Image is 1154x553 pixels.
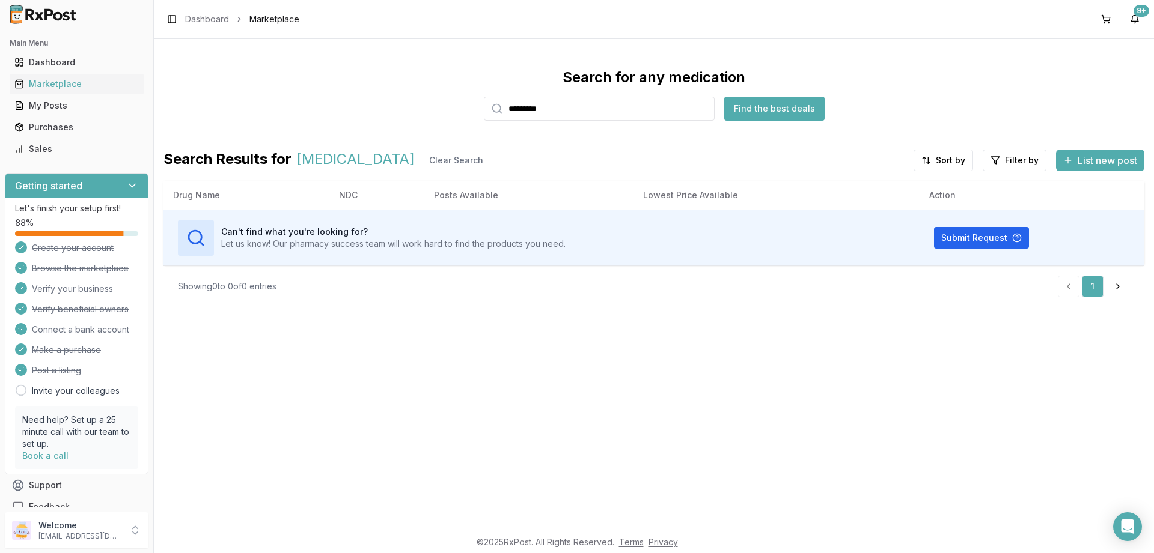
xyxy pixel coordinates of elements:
[10,38,144,48] h2: Main Menu
[5,74,148,94] button: Marketplace
[420,150,493,171] button: Clear Search
[15,178,82,193] h3: Getting started
[185,13,299,25] nav: breadcrumb
[10,73,144,95] a: Marketplace
[5,474,148,496] button: Support
[619,537,644,547] a: Terms
[38,519,122,531] p: Welcome
[22,450,69,461] a: Book a call
[1078,153,1137,168] span: List new post
[1082,276,1104,297] a: 1
[32,344,101,356] span: Make a purchase
[15,202,138,214] p: Let's finish your setup first!
[424,181,633,210] th: Posts Available
[221,238,566,250] p: Let us know! Our pharmacy success team will work hard to find the products you need.
[936,154,965,166] span: Sort by
[296,150,415,171] span: [MEDICAL_DATA]
[633,181,920,210] th: Lowest Price Available
[983,150,1046,171] button: Filter by
[14,100,139,112] div: My Posts
[32,262,129,274] span: Browse the marketplace
[649,537,678,547] a: Privacy
[10,138,144,160] a: Sales
[5,96,148,115] button: My Posts
[32,324,129,336] span: Connect a bank account
[10,52,144,73] a: Dashboard
[1058,276,1130,297] nav: pagination
[5,5,82,24] img: RxPost Logo
[1113,512,1142,541] div: Open Intercom Messenger
[1134,5,1149,17] div: 9+
[29,501,70,513] span: Feedback
[22,414,131,450] p: Need help? Set up a 25 minute call with our team to set up.
[14,78,139,90] div: Marketplace
[249,13,299,25] span: Marketplace
[563,68,745,87] div: Search for any medication
[185,13,229,25] a: Dashboard
[1125,10,1144,29] button: 9+
[221,226,566,238] h3: Can't find what you're looking for?
[1106,276,1130,297] a: Go to next page
[14,121,139,133] div: Purchases
[12,521,31,540] img: User avatar
[163,150,292,171] span: Search Results for
[32,283,113,295] span: Verify your business
[38,531,122,541] p: [EMAIL_ADDRESS][DOMAIN_NAME]
[163,181,329,210] th: Drug Name
[10,95,144,116] a: My Posts
[1056,156,1144,168] a: List new post
[32,303,129,315] span: Verify beneficial owners
[920,181,1144,210] th: Action
[5,496,148,518] button: Feedback
[934,227,1029,249] button: Submit Request
[1056,150,1144,171] button: List new post
[5,53,148,72] button: Dashboard
[14,56,139,68] div: Dashboard
[724,97,825,121] button: Find the best deals
[32,364,81,376] span: Post a listing
[10,116,144,138] a: Purchases
[1005,154,1039,166] span: Filter by
[5,118,148,137] button: Purchases
[32,242,114,254] span: Create your account
[15,217,34,229] span: 88 %
[329,181,424,210] th: NDC
[178,280,276,292] div: Showing 0 to 0 of 0 entries
[5,139,148,159] button: Sales
[32,385,120,397] a: Invite your colleagues
[14,143,139,155] div: Sales
[914,150,973,171] button: Sort by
